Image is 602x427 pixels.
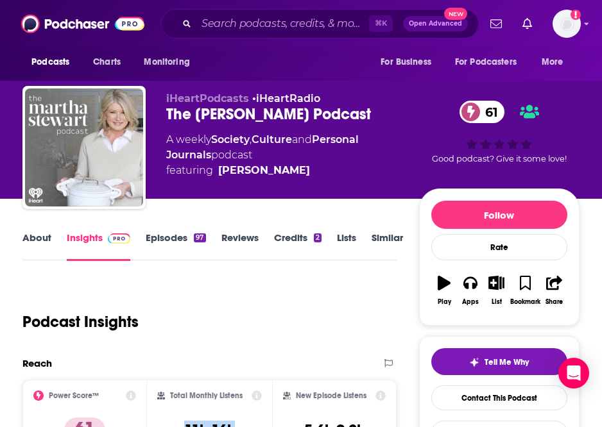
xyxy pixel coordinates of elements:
[431,385,567,410] a: Contact This Podcast
[431,348,567,375] button: tell me why sparkleTell Me Why
[166,163,419,178] span: featuring
[135,50,206,74] button: open menu
[166,92,249,105] span: iHeartPodcasts
[455,53,517,71] span: For Podcasters
[438,298,451,306] div: Play
[161,9,479,38] div: Search podcasts, credits, & more...
[553,10,581,38] span: Logged in as esmith_bg
[469,357,479,367] img: tell me why sparkle
[146,231,205,261] a: Episodes97
[517,13,537,35] a: Show notifications dropdown
[409,21,462,27] span: Open Advanced
[369,15,393,32] span: ⌘ K
[252,133,292,146] a: Culture
[256,92,320,105] a: iHeartRadio
[166,132,419,178] div: A weekly podcast
[22,231,51,261] a: About
[93,53,121,71] span: Charts
[221,231,259,261] a: Reviews
[196,13,369,34] input: Search podcasts, credits, & more...
[49,391,99,400] h2: Power Score™
[492,298,502,306] div: List
[218,163,310,178] a: Martha Stewart
[166,133,359,161] a: Personal Journals
[431,234,567,260] div: Rate
[67,231,130,261] a: InsightsPodchaser Pro
[553,10,581,38] button: Show profile menu
[432,154,567,163] span: Good podcast? Give it some love!
[431,267,458,314] button: Play
[444,8,467,20] span: New
[252,92,320,105] span: •
[274,231,322,261] a: Credits2
[21,12,144,36] img: Podchaser - Follow, Share and Rate Podcasts
[85,50,128,74] a: Charts
[558,358,589,389] div: Open Intercom Messenger
[419,92,580,172] div: 61Good podcast? Give it some love!
[22,357,52,369] h2: Reach
[314,233,322,242] div: 2
[571,10,581,20] svg: Add a profile image
[292,133,312,146] span: and
[462,298,479,306] div: Apps
[250,133,252,146] span: ,
[485,357,529,367] span: Tell Me Why
[485,13,507,35] a: Show notifications dropdown
[194,233,205,242] div: 97
[22,50,86,74] button: open menu
[541,267,567,314] button: Share
[170,391,243,400] h2: Total Monthly Listens
[533,50,580,74] button: open menu
[483,267,510,314] button: List
[372,50,447,74] button: open menu
[460,101,504,123] a: 61
[31,53,69,71] span: Podcasts
[403,16,468,31] button: Open AdvancedNew
[553,10,581,38] img: User Profile
[296,391,366,400] h2: New Episode Listens
[458,267,484,314] button: Apps
[337,231,356,261] a: Lists
[546,298,563,306] div: Share
[542,53,563,71] span: More
[472,101,504,123] span: 61
[510,267,541,314] button: Bookmark
[431,201,567,229] button: Follow
[381,53,431,71] span: For Business
[211,133,250,146] a: Society
[372,231,403,261] a: Similar
[144,53,189,71] span: Monitoring
[108,233,130,244] img: Podchaser Pro
[510,298,540,306] div: Bookmark
[447,50,535,74] button: open menu
[25,88,143,206] img: The Martha Stewart Podcast
[22,312,139,331] h1: Podcast Insights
